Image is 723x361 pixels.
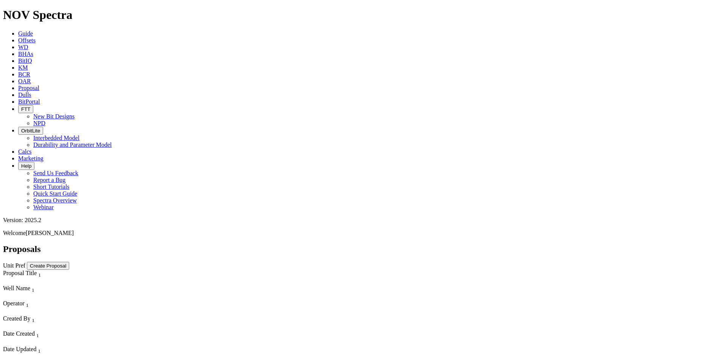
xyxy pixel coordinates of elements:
div: Sort None [3,285,118,300]
a: New Bit Designs [33,113,74,120]
div: Sort None [3,300,118,315]
sub: 1 [38,348,40,354]
a: Report a Bug [33,177,65,183]
a: Quick Start Guide [33,190,77,197]
div: Column Menu [3,308,118,315]
a: Offsets [18,37,36,44]
a: NPD [33,120,45,126]
a: Durability and Parameter Model [33,142,112,148]
a: Marketing [18,155,43,162]
a: Dulls [18,92,31,98]
span: Sort None [38,346,40,352]
span: Sort None [36,330,39,337]
span: Date Created [3,330,35,337]
span: Date Updated [3,346,36,352]
div: Sort None [3,346,118,361]
button: Create Proposal [27,262,69,270]
div: Date Created Sort None [3,330,118,339]
a: BCR [18,71,30,78]
a: Short Tutorials [33,184,70,190]
a: BitIQ [18,58,32,64]
div: Date Updated Sort None [3,346,118,354]
span: Sort None [38,270,41,276]
a: KM [18,64,28,71]
a: BHAs [18,51,33,57]
span: OrbitLite [21,128,40,134]
sub: 1 [38,272,41,278]
button: OrbitLite [18,127,43,135]
span: Sort None [32,315,34,322]
a: Send Us Feedback [33,170,78,176]
span: Operator [3,300,25,307]
div: Column Menu [3,278,118,285]
span: FTT [21,106,30,112]
a: Interbedded Model [33,135,79,141]
a: Guide [18,30,33,37]
div: Column Menu [3,324,118,330]
sub: 1 [36,333,39,339]
span: Proposal Title [3,270,37,276]
div: Proposal Title Sort None [3,270,118,278]
h1: NOV Spectra [3,8,720,22]
span: Created By [3,315,30,322]
button: Help [18,162,34,170]
div: Created By Sort None [3,315,118,324]
div: Column Menu [3,339,118,346]
span: Well Name [3,285,30,291]
div: Well Name Sort None [3,285,118,293]
a: Proposal [18,85,39,91]
span: Sort None [32,285,34,291]
sub: 1 [32,287,34,293]
span: [PERSON_NAME] [26,230,74,236]
button: FTT [18,105,33,113]
div: Version: 2025.2 [3,217,720,224]
a: BitPortal [18,98,40,105]
h2: Proposals [3,244,720,254]
a: Calcs [18,148,32,155]
div: Sort None [3,315,118,330]
a: Webinar [33,204,54,210]
a: Unit Pref [3,262,25,269]
sub: 1 [32,317,34,323]
a: Spectra Overview [33,197,77,204]
span: Sort None [26,300,29,307]
div: Column Menu [3,293,118,300]
a: WD [18,44,28,50]
div: Sort None [3,270,118,285]
p: Welcome [3,230,720,237]
a: OAR [18,78,31,84]
sub: 1 [26,302,29,308]
div: Sort None [3,330,118,345]
div: Operator Sort None [3,300,118,308]
span: Help [21,163,31,169]
div: Column Menu [3,354,118,361]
